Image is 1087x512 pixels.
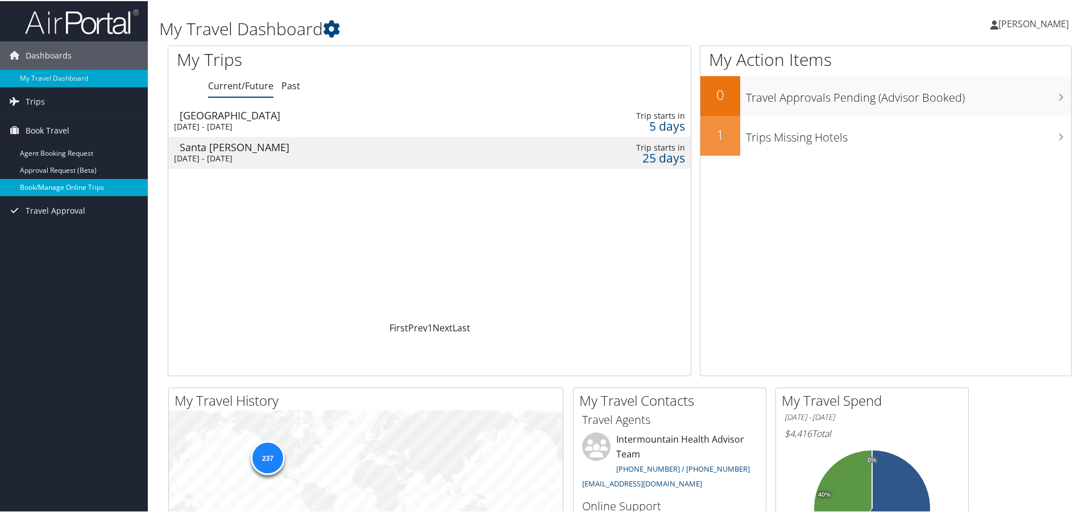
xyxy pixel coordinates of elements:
[180,141,507,151] div: Santa [PERSON_NAME]
[25,7,139,34] img: airportal-logo.png
[175,390,563,409] h2: My Travel History
[571,152,685,162] div: 25 days
[177,47,464,70] h1: My Trips
[428,320,433,333] a: 1
[785,426,960,439] h6: Total
[582,411,757,427] h3: Travel Agents
[453,320,470,333] a: Last
[251,440,285,474] div: 237
[159,16,773,40] h1: My Travel Dashboard
[174,152,501,163] div: [DATE] - [DATE]
[818,490,831,497] tspan: 40%
[700,75,1071,115] a: 0Travel Approvals Pending (Advisor Booked)
[700,84,740,103] h2: 0
[174,120,501,131] div: [DATE] - [DATE]
[782,390,968,409] h2: My Travel Spend
[26,195,85,224] span: Travel Approval
[746,123,1071,144] h3: Trips Missing Hotels
[571,120,685,130] div: 5 days
[281,78,300,91] a: Past
[700,47,1071,70] h1: My Action Items
[571,110,685,120] div: Trip starts in
[998,16,1069,29] span: [PERSON_NAME]
[576,431,763,492] li: Intermountain Health Advisor Team
[180,109,507,119] div: [GEOGRAPHIC_DATA]
[582,477,702,488] a: [EMAIL_ADDRESS][DOMAIN_NAME]
[579,390,766,409] h2: My Travel Contacts
[785,426,812,439] span: $4,416
[746,83,1071,105] h3: Travel Approvals Pending (Advisor Booked)
[433,320,453,333] a: Next
[868,456,877,463] tspan: 0%
[389,320,408,333] a: First
[26,86,45,115] span: Trips
[571,141,685,152] div: Trip starts in
[26,40,72,69] span: Dashboards
[700,124,740,143] h2: 1
[26,115,69,144] span: Book Travel
[616,463,750,473] a: [PHONE_NUMBER] / [PHONE_NUMBER]
[208,78,273,91] a: Current/Future
[700,115,1071,155] a: 1Trips Missing Hotels
[990,6,1080,40] a: [PERSON_NAME]
[408,320,428,333] a: Prev
[785,411,960,422] h6: [DATE] - [DATE]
